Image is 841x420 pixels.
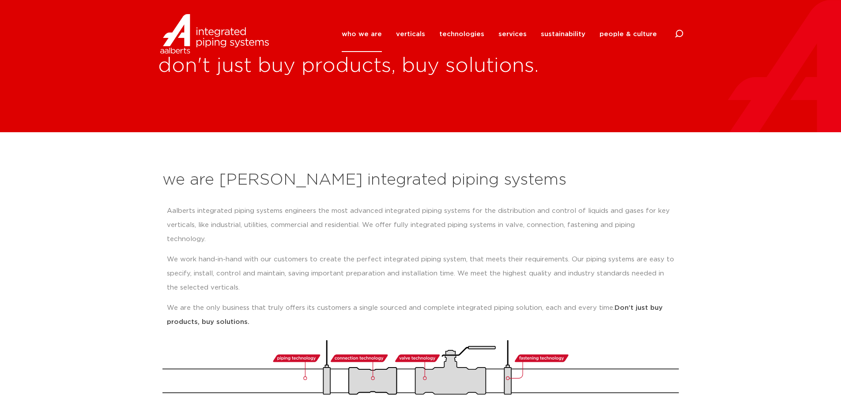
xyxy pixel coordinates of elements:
a: people & culture [600,16,657,52]
a: services [498,16,527,52]
nav: Menu [342,16,657,52]
h2: we are [PERSON_NAME] integrated piping systems [162,170,679,191]
a: verticals [396,16,425,52]
p: Aalberts integrated piping systems engineers the most advanced integrated piping systems for the ... [167,204,675,246]
p: We work hand-in-hand with our customers to create the perfect integrated piping system, that meet... [167,253,675,295]
a: technologies [439,16,484,52]
p: We are the only business that truly offers its customers a single sourced and complete integrated... [167,301,675,329]
a: sustainability [541,16,585,52]
a: who we are [342,16,382,52]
